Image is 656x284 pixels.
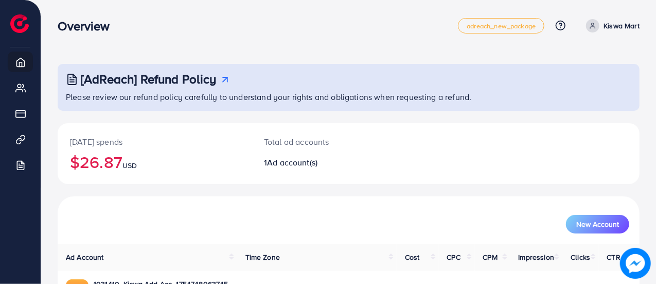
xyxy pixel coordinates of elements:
span: Impression [519,252,555,262]
span: New Account [576,221,619,228]
span: adreach_new_package [467,23,536,29]
img: image [620,248,651,279]
h2: 1 [264,158,385,168]
span: CPC [447,252,460,262]
a: Kiswa Mart [582,19,640,32]
span: Clicks [571,252,590,262]
p: [DATE] spends [70,136,239,148]
p: Please review our refund policy carefully to understand your rights and obligations when requesti... [66,91,633,103]
span: Ad account(s) [267,157,317,168]
h3: [AdReach] Refund Policy [81,72,217,87]
button: New Account [566,215,629,233]
img: logo [10,14,29,33]
p: Kiswa Mart [604,20,640,32]
p: Total ad accounts [264,136,385,148]
span: CTR (%) [607,252,631,262]
h3: Overview [58,19,118,34]
span: CPM [483,252,498,262]
span: Time Zone [245,252,280,262]
h2: $26.87 [70,152,239,172]
span: USD [122,160,137,171]
span: Cost [405,252,420,262]
span: Ad Account [66,252,104,262]
a: adreach_new_package [458,18,544,34]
